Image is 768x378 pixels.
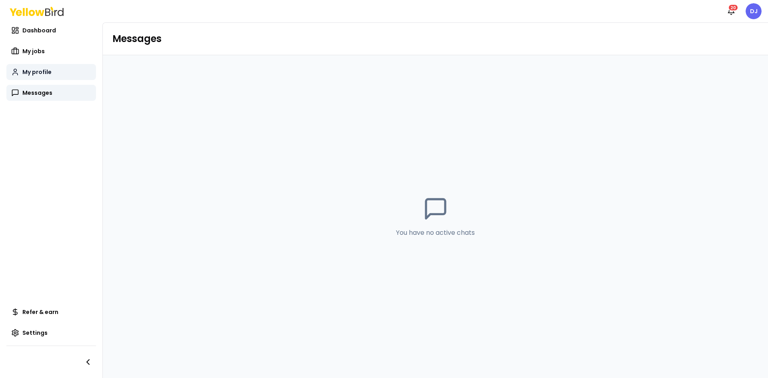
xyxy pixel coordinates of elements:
[22,47,45,55] span: My jobs
[396,228,475,238] p: You have no active chats
[22,308,58,316] span: Refer & earn
[6,22,96,38] a: Dashboard
[22,329,48,337] span: Settings
[6,85,96,101] a: Messages
[22,89,52,97] span: Messages
[22,68,52,76] span: My profile
[6,64,96,80] a: My profile
[728,4,738,11] div: 20
[112,32,758,45] h1: Messages
[6,43,96,59] a: My jobs
[723,3,739,19] button: 20
[6,304,96,320] a: Refer & earn
[6,325,96,341] a: Settings
[746,3,762,19] span: DJ
[22,26,56,34] span: Dashboard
